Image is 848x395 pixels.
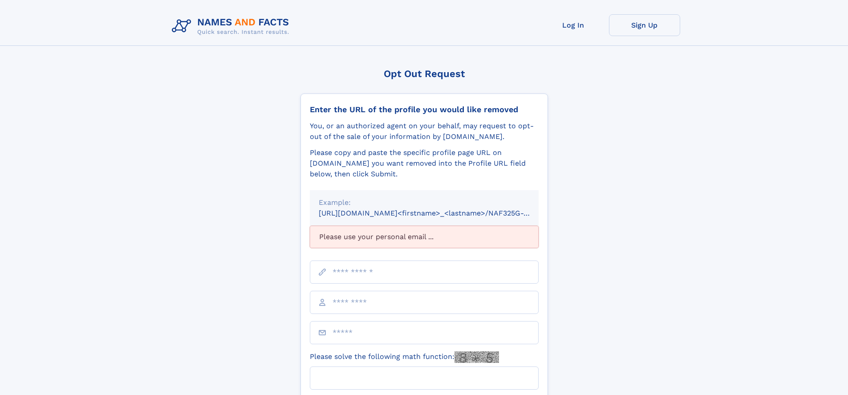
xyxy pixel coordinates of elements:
div: Enter the URL of the profile you would like removed [310,105,539,114]
a: Sign Up [609,14,680,36]
div: You, or an authorized agent on your behalf, may request to opt-out of the sale of your informatio... [310,121,539,142]
div: Please copy and paste the specific profile page URL on [DOMAIN_NAME] you want removed into the Pr... [310,147,539,179]
div: Please use your personal email ... [310,226,539,248]
img: Logo Names and Facts [168,14,296,38]
a: Log In [538,14,609,36]
div: Example: [319,197,530,208]
div: Opt Out Request [300,68,548,79]
label: Please solve the following math function: [310,351,499,363]
small: [URL][DOMAIN_NAME]<firstname>_<lastname>/NAF325G-xxxxxxxx [319,209,556,217]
